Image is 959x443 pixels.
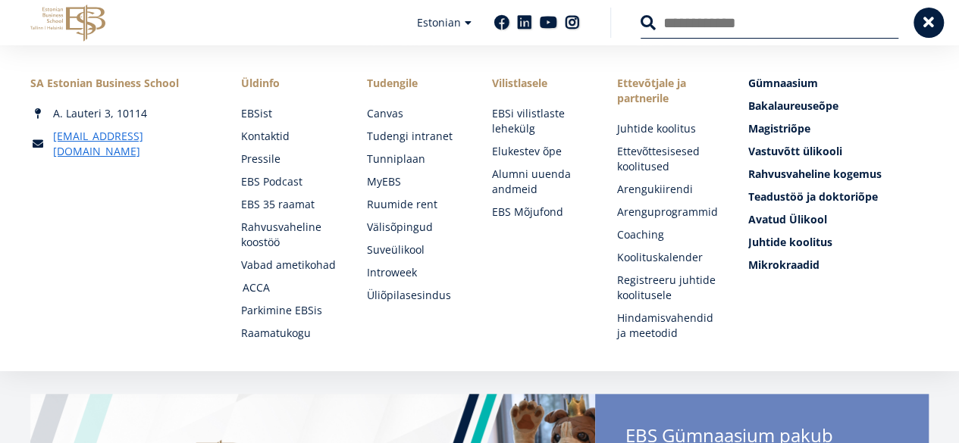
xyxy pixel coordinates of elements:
[617,204,718,220] a: Arenguprogrammid
[748,121,929,136] a: Magistriõpe
[617,250,718,265] a: Koolituskalender
[748,212,827,226] span: Avatud Ülikool
[617,273,718,303] a: Registreeru juhtide koolitusele
[241,257,336,273] a: Vabad ametikohad
[241,174,336,189] a: EBS Podcast
[241,129,336,144] a: Kontaktid
[540,15,557,30] a: Youtube
[748,235,929,250] a: Juhtide koolitus
[366,265,461,280] a: Introweek
[748,121,810,136] span: Magistriõpe
[53,129,211,159] a: [EMAIL_ADDRESS][DOMAIN_NAME]
[492,144,587,159] a: Elukestev õpe
[494,15,509,30] a: Facebook
[748,235,832,249] span: Juhtide koolitus
[617,182,718,197] a: Arengukiirendi
[366,220,461,235] a: Välisõpingud
[565,15,580,30] a: Instagram
[748,257,929,273] a: Mikrokraadid
[241,151,336,167] a: Pressile
[617,227,718,242] a: Coaching
[748,98,838,113] span: Bakalaureuseõpe
[366,242,461,257] a: Suveülikool
[241,220,336,250] a: Rahvusvaheline koostöö
[366,288,461,303] a: Üliõpilasesindus
[366,197,461,212] a: Ruumide rent
[748,257,820,272] span: Mikrokraadid
[492,167,587,197] a: Alumni uuenda andmeid
[366,106,461,121] a: Canvas
[517,15,532,30] a: Linkedin
[617,310,718,341] a: Hindamisvahendid ja meetodid
[492,76,587,91] span: Vilistlasele
[366,174,461,189] a: MyEBS
[30,76,211,91] div: SA Estonian Business School
[492,204,587,220] a: EBS Mõjufond
[748,189,929,204] a: Teadustöö ja doktoriõpe
[241,106,336,121] a: EBSist
[241,197,336,212] a: EBS 35 raamat
[617,76,718,106] span: Ettevõtjale ja partnerile
[241,326,336,341] a: Raamatukogu
[241,303,336,318] a: Parkimine EBSis
[748,189,878,204] span: Teadustöö ja doktoriõpe
[748,212,929,227] a: Avatud Ülikool
[748,167,929,182] a: Rahvusvaheline kogemus
[748,76,929,91] a: Gümnaasium
[366,151,461,167] a: Tunniplaan
[366,129,461,144] a: Tudengi intranet
[748,144,842,158] span: Vastuvõtt ülikooli
[748,167,882,181] span: Rahvusvaheline kogemus
[366,76,461,91] a: Tudengile
[748,144,929,159] a: Vastuvõtt ülikooli
[748,98,929,114] a: Bakalaureuseõpe
[748,76,818,90] span: Gümnaasium
[241,76,336,91] span: Üldinfo
[617,121,718,136] a: Juhtide koolitus
[492,106,587,136] a: EBSi vilistlaste lehekülg
[243,280,337,295] a: ACCA
[30,106,211,121] div: A. Lauteri 3, 10114
[617,144,718,174] a: Ettevõttesisesed koolitused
